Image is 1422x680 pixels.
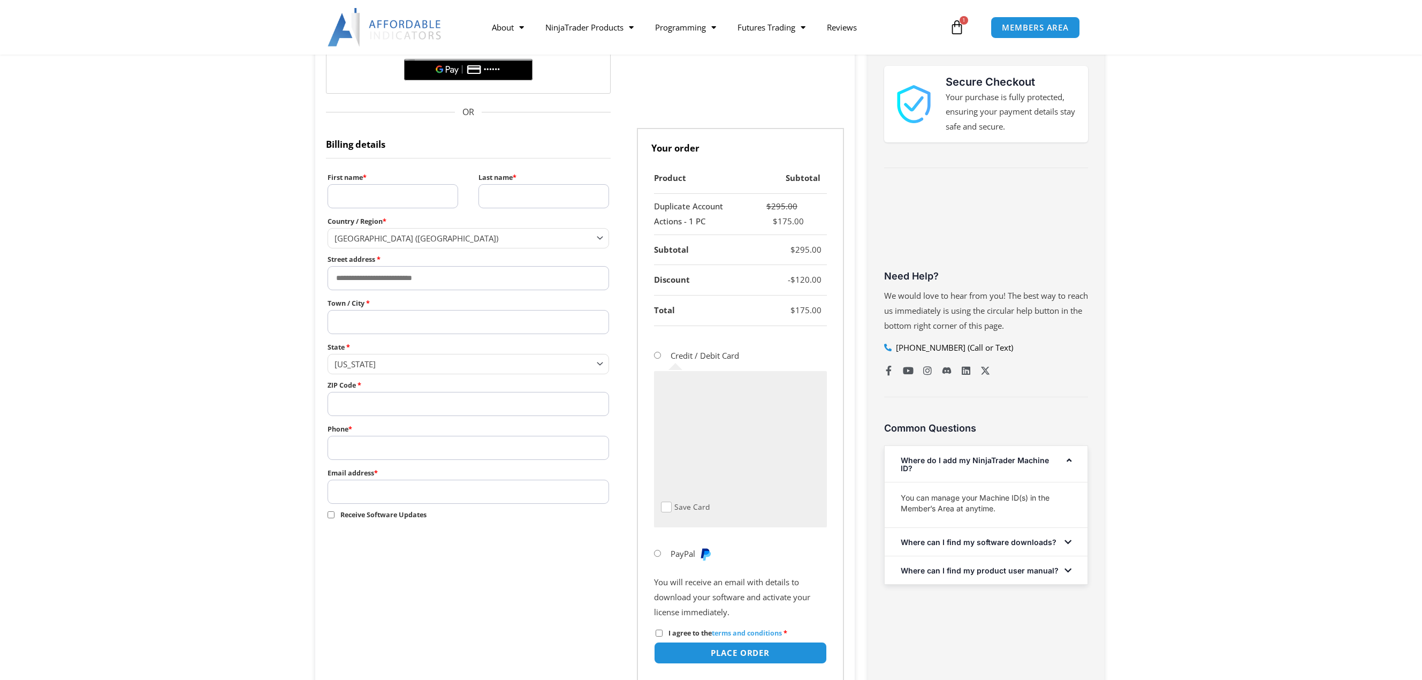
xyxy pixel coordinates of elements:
[788,274,790,285] span: -
[790,274,822,285] bdi: 120.00
[766,201,771,211] span: $
[790,244,795,255] span: $
[991,17,1080,39] a: MEMBERS AREA
[895,85,933,123] img: 1000913 | Affordable Indicators – NinjaTrader
[656,630,663,637] input: I agree to theterms and conditions *
[654,265,747,296] th: Discount
[326,104,611,120] span: OR
[481,15,947,40] nav: Menu
[901,538,1056,547] a: Where can I find my software downloads?
[328,341,610,354] label: State
[884,422,1088,434] h3: Common Questions
[535,15,644,40] a: NinjaTrader Products
[328,511,334,518] input: Receive Software Updates
[790,244,822,255] bdi: 295.00
[960,16,968,25] span: 1
[901,456,1049,473] a: Where do I add my NinjaTrader Machine ID?
[478,171,609,184] label: Last name
[328,171,458,184] label: First name
[712,629,782,638] a: terms and conditions
[884,187,1088,267] iframe: Customer reviews powered by Trustpilot
[884,290,1088,331] span: We would love to hear from you! The best way to reach us immediately is using the circular help b...
[773,216,778,226] span: $
[885,528,1088,556] div: Where can I find my software downloads?
[334,359,593,369] span: Georgia
[328,8,443,47] img: LogoAI | Affordable Indicators – NinjaTrader
[654,194,747,235] td: Duplicate Account Actions - 1 PC
[901,493,1071,514] p: You can manage your Machine ID(s) in the Member’s Area at anytime.
[668,629,782,638] span: I agree to the
[727,15,816,40] a: Futures Trading
[699,548,712,561] img: PayPal
[328,253,610,266] label: Street address
[790,305,822,315] bdi: 175.00
[784,629,787,638] abbr: required
[885,446,1088,482] div: Where do I add my NinjaTrader Machine ID?
[404,59,533,80] button: Buy with GPay
[671,350,739,361] label: Credit / Debit Card
[790,274,795,285] span: $
[893,341,1013,356] span: [PHONE_NUMBER] (Call or Text)
[885,482,1088,527] div: Where do I add my NinjaTrader Machine ID?
[654,575,827,620] p: You will receive an email with details to download your software and activate your license immedi...
[334,233,593,244] span: United States (US)
[901,566,1059,575] a: Where can I find my product user manual?
[766,201,797,211] bdi: 295.00
[644,15,727,40] a: Programming
[654,163,747,194] th: Product
[637,128,844,163] h3: Your order
[328,215,610,228] label: Country / Region
[773,216,804,226] bdi: 175.00
[328,297,610,310] label: Town / City
[659,376,817,498] iframe: Secure payment input frame
[340,510,427,519] span: Receive Software Updates
[328,228,610,248] span: Country / Region
[671,548,712,559] label: PayPal
[816,15,868,40] a: Reviews
[884,270,1088,282] h3: Need Help?
[654,305,675,315] strong: Total
[946,74,1077,90] h3: Secure Checkout
[654,244,689,255] strong: Subtotal
[946,90,1077,135] p: Your purchase is fully protected, ensuring your payment details stay safe and secure.
[328,422,610,436] label: Phone
[328,379,610,392] label: ZIP Code
[933,12,980,43] a: 1
[747,163,827,194] th: Subtotal
[1002,24,1069,32] span: MEMBERS AREA
[674,502,710,513] label: Save Card
[326,128,611,158] h3: Billing details
[328,354,610,374] span: State
[885,556,1088,584] div: Where can I find my product user manual?
[328,466,610,480] label: Email address
[654,642,827,664] button: Place order
[481,15,535,40] a: About
[484,66,500,73] text: ••••••
[790,305,795,315] span: $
